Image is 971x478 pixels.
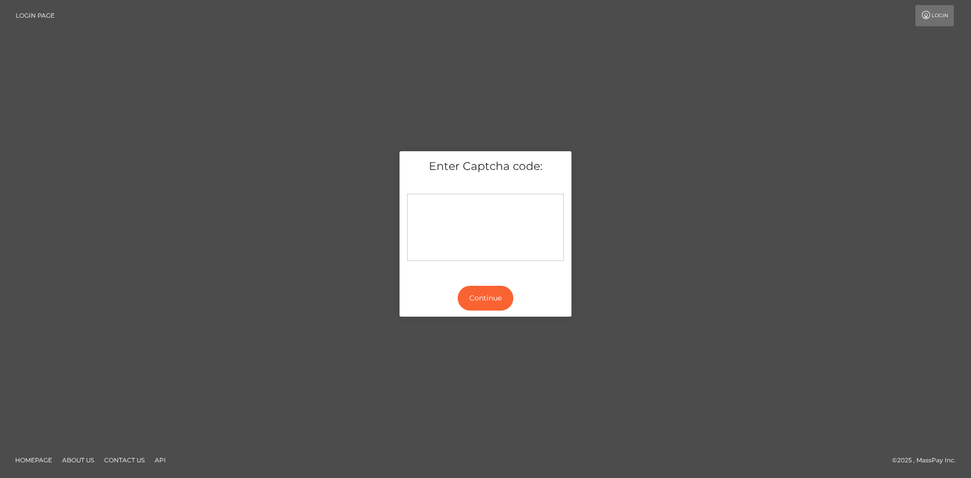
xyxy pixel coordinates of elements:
h5: Enter Captcha code: [407,159,564,175]
button: Continue [458,286,513,311]
a: Login Page [16,5,55,26]
a: About Us [58,452,98,468]
div: © 2025 , MassPay Inc. [892,455,963,466]
div: Captcha widget loading... [407,194,564,261]
a: Contact Us [100,452,149,468]
a: Login [915,5,954,26]
a: API [151,452,170,468]
a: Homepage [11,452,56,468]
